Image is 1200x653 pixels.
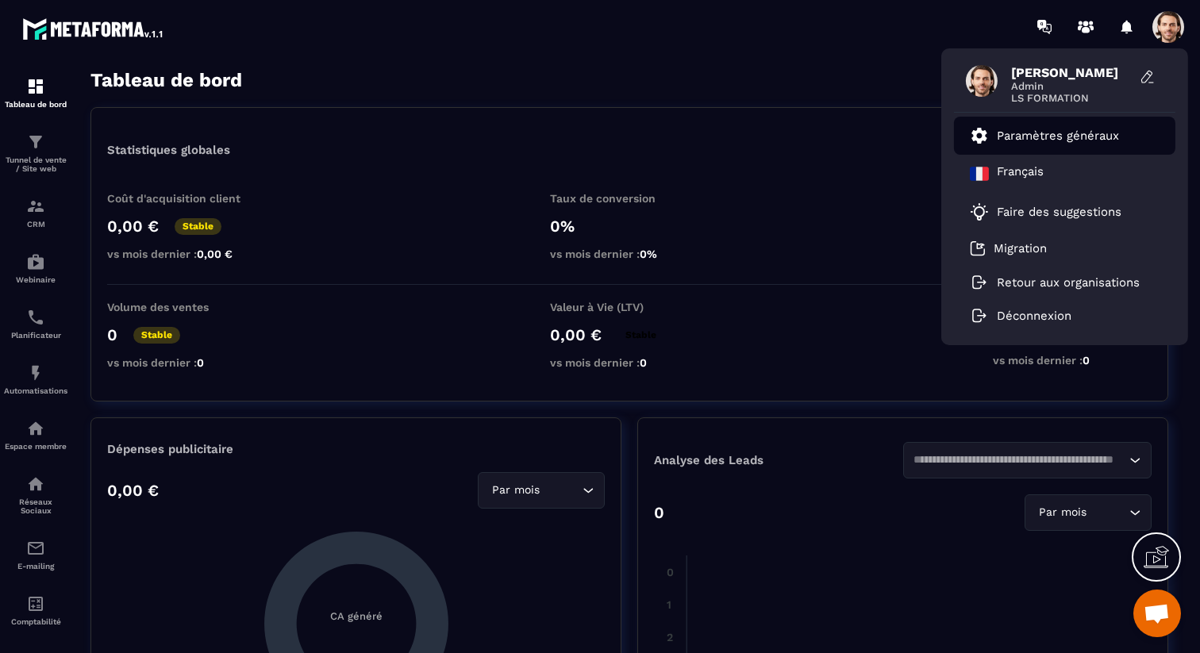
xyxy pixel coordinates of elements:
p: Taux de conversion [550,192,709,205]
p: Volume des ventes [107,301,266,313]
p: 0,00 € [107,481,159,500]
a: formationformationTunnel de vente / Site web [4,121,67,185]
span: 0,00 € [197,248,233,260]
a: automationsautomationsAutomatisations [4,351,67,407]
img: formation [26,133,45,152]
p: Dépenses publicitaire [107,442,605,456]
div: Search for option [903,442,1152,478]
a: Paramètres généraux [970,126,1119,145]
img: automations [26,252,45,271]
p: Automatisations [4,386,67,395]
tspan: 0 [667,566,674,578]
p: Faire des suggestions [997,205,1121,219]
p: vs mois dernier : [550,356,709,369]
p: Retour aux organisations [997,275,1140,290]
span: Par mois [488,482,543,499]
p: Espace membre [4,442,67,451]
p: 0 [107,325,117,344]
a: automationsautomationsWebinaire [4,240,67,296]
h3: Tableau de bord [90,69,242,91]
p: 0% [550,217,709,236]
a: formationformationCRM [4,185,67,240]
img: accountant [26,594,45,613]
a: Migration [970,240,1047,256]
p: vs mois dernier : [107,248,266,260]
p: Tableau de bord [4,100,67,109]
p: 0 [654,503,664,522]
p: vs mois dernier : [550,248,709,260]
p: 0,00 € [550,325,602,344]
span: Admin [1011,80,1130,92]
a: Retour aux organisations [970,275,1140,290]
tspan: 2 [667,631,673,643]
span: Par mois [1035,504,1090,521]
p: E-mailing [4,562,67,570]
p: Coût d'acquisition client [107,192,266,205]
p: CRM [4,220,67,229]
span: 0% [640,248,657,260]
img: automations [26,363,45,382]
p: vs mois dernier : [107,356,266,369]
input: Search for option [1090,504,1125,521]
a: formationformationTableau de bord [4,65,67,121]
span: LS FORMATION [1011,92,1130,104]
span: 0 [1083,354,1090,367]
a: automationsautomationsEspace membre [4,407,67,463]
span: 0 [640,356,647,369]
p: Déconnexion [997,309,1071,323]
p: Stable [175,218,221,235]
a: social-networksocial-networkRéseaux Sociaux [4,463,67,527]
p: 0,00 € [107,217,159,236]
a: schedulerschedulerPlanificateur [4,296,67,351]
tspan: 1 [667,598,671,611]
p: Planificateur [4,331,67,340]
p: Tunnel de vente / Site web [4,156,67,173]
p: Migration [994,241,1047,255]
p: Stable [617,327,664,344]
p: Stable [133,327,180,344]
p: Français [997,164,1044,183]
img: scheduler [26,308,45,327]
a: emailemailE-mailing [4,527,67,582]
input: Search for option [913,451,1126,469]
span: 0 [197,356,204,369]
div: Search for option [478,472,605,509]
p: Statistiques globales [107,143,230,157]
p: Analyse des Leads [654,453,903,467]
img: email [26,539,45,558]
a: Faire des suggestions [970,202,1140,221]
img: formation [26,77,45,96]
a: accountantaccountantComptabilité [4,582,67,638]
p: vs mois dernier : [993,354,1152,367]
p: Comptabilité [4,617,67,626]
div: Search for option [1025,494,1152,531]
img: logo [22,14,165,43]
img: social-network [26,474,45,494]
p: Réseaux Sociaux [4,497,67,515]
a: Ouvrir le chat [1133,590,1181,637]
p: Paramètres généraux [997,129,1119,143]
p: Webinaire [4,275,67,284]
img: automations [26,419,45,438]
input: Search for option [543,482,579,499]
p: Valeur à Vie (LTV) [550,301,709,313]
span: [PERSON_NAME] [1011,65,1130,80]
img: formation [26,197,45,216]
